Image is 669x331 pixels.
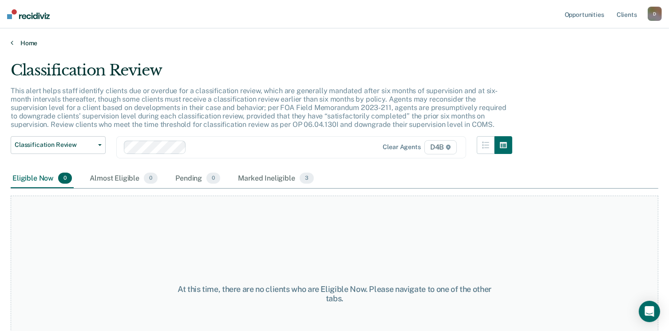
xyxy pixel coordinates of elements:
div: Clear agents [383,143,421,151]
span: 0 [206,173,220,184]
div: At this time, there are no clients who are Eligible Now. Please navigate to one of the other tabs. [173,284,496,303]
div: Almost Eligible0 [88,169,159,189]
span: 0 [144,173,158,184]
img: Recidiviz [7,9,50,19]
span: 0 [58,173,72,184]
div: Open Intercom Messenger [639,301,660,322]
button: D [648,7,662,21]
div: Pending0 [174,169,222,189]
div: Classification Review [11,61,512,87]
span: D4B [424,140,457,154]
div: Marked Ineligible3 [236,169,316,189]
p: This alert helps staff identify clients due or overdue for a classification review, which are gen... [11,87,507,129]
button: Classification Review [11,136,106,154]
div: Eligible Now0 [11,169,74,189]
a: Home [11,39,658,47]
span: 3 [300,173,314,184]
span: Classification Review [15,141,95,149]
